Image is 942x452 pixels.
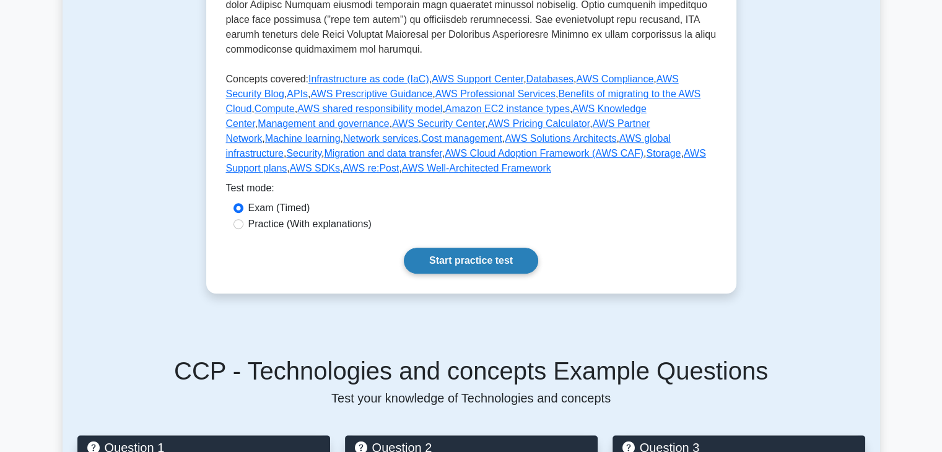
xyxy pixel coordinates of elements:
a: Storage [646,148,681,159]
a: Infrastructure as code (IaC) [308,74,429,84]
h5: CCP - Technologies and concepts Example Questions [77,356,865,386]
a: Compute [255,103,295,114]
a: Migration and data transfer [324,148,442,159]
a: Cost management [421,133,502,144]
a: AWS Well-Architected Framework [402,163,551,173]
a: AWS Security Center [392,118,485,129]
label: Exam (Timed) [248,201,310,215]
a: Machine learning [265,133,341,144]
a: AWS re:Post [342,163,399,173]
a: Amazon EC2 instance types [445,103,570,114]
p: Test your knowledge of Technologies and concepts [77,391,865,406]
a: AWS SDKs [290,163,340,173]
a: AWS Professional Services [435,89,556,99]
a: AWS Solutions Architects [505,133,616,144]
label: Practice (With explanations) [248,217,372,232]
a: AWS Compliance [576,74,653,84]
a: AWS Partner Network [226,118,650,144]
a: AWS Cloud Adoption Framework (AWS CAF) [445,148,643,159]
a: Management and governance [258,118,390,129]
p: Concepts covered: , , , , , , , , , , , , , , , , , , , , , , , , , , , , , [226,72,717,181]
a: APIs [287,89,308,99]
a: Start practice test [404,248,538,274]
a: Network services [343,133,419,144]
a: AWS Prescriptive Guidance [310,89,432,99]
a: AWS Pricing Calculator [487,118,590,129]
a: Databases [526,74,573,84]
a: AWS Support Center [432,74,523,84]
a: AWS shared responsibility model [297,103,442,114]
a: Security [286,148,321,159]
div: Test mode: [226,181,717,201]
